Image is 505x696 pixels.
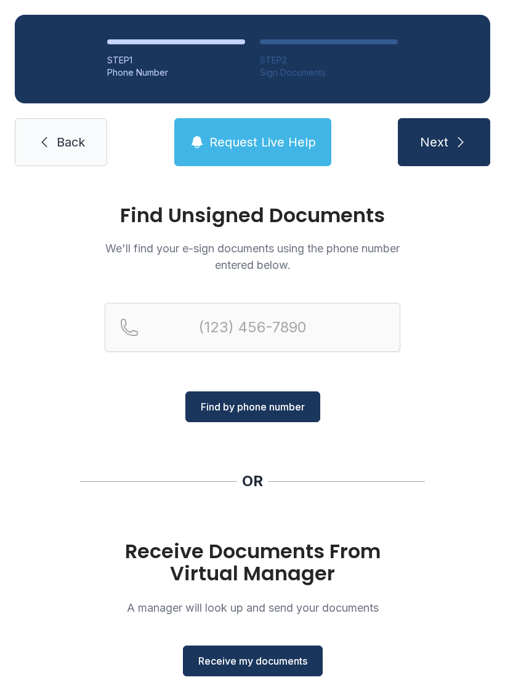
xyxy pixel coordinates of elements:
[260,54,398,66] div: STEP 2
[198,654,307,668] span: Receive my documents
[105,240,400,273] p: We'll find your e-sign documents using the phone number entered below.
[105,206,400,225] h1: Find Unsigned Documents
[209,134,316,151] span: Request Live Help
[201,399,305,414] span: Find by phone number
[105,540,400,585] h1: Receive Documents From Virtual Manager
[107,54,245,66] div: STEP 1
[107,66,245,79] div: Phone Number
[260,66,398,79] div: Sign Documents
[57,134,85,151] span: Back
[105,303,400,352] input: Reservation phone number
[242,471,263,491] div: OR
[420,134,448,151] span: Next
[105,599,400,616] p: A manager will look up and send your documents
